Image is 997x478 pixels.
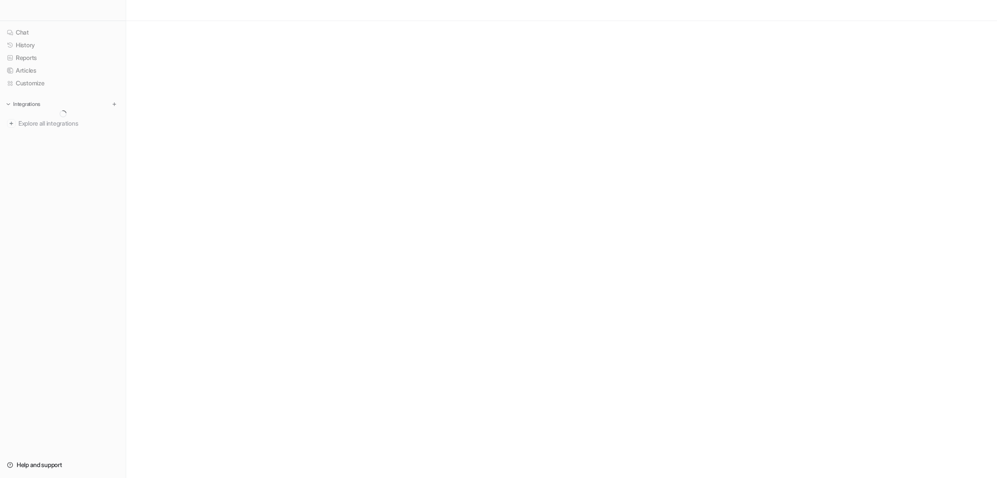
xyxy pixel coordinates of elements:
a: Explore all integrations [4,117,122,130]
a: Help and support [4,459,122,471]
a: Reports [4,52,122,64]
a: Articles [4,64,122,77]
a: Chat [4,26,122,39]
img: explore all integrations [7,119,16,128]
p: Integrations [13,101,40,108]
a: Customize [4,77,122,89]
img: menu_add.svg [111,101,117,107]
button: Integrations [4,100,43,109]
img: expand menu [5,101,11,107]
a: History [4,39,122,51]
span: Explore all integrations [18,116,119,130]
